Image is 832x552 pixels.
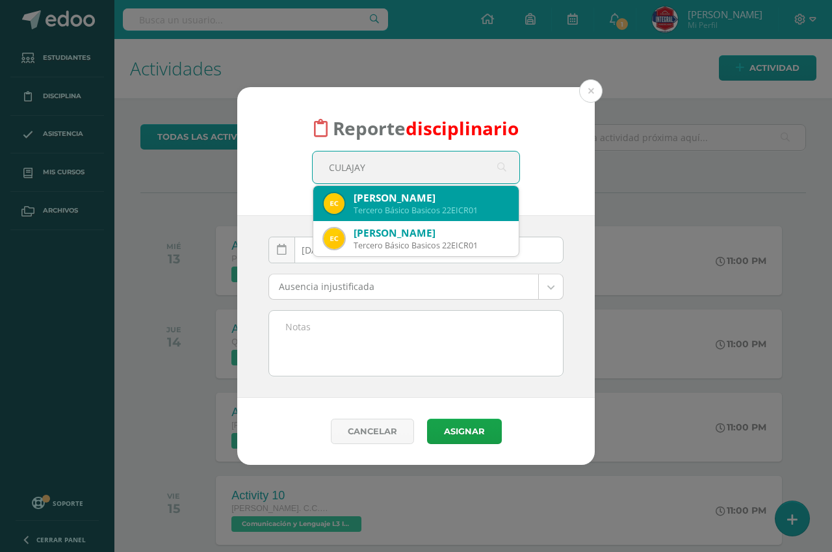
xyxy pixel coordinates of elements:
[333,116,519,140] span: Reporte
[269,274,563,299] a: Ausencia injustificada
[354,205,508,216] div: Tercero Básico Basicos 22EICR01
[406,116,519,140] font: disciplinario
[279,274,528,299] span: Ausencia injustificada
[331,419,414,444] a: Cancelar
[427,419,502,444] button: Asignar
[354,240,508,251] div: Tercero Básico Basicos 22EICR01
[324,193,344,214] img: 381c24a6899a698331573c2a9df7d776.png
[579,79,603,103] button: Close (Esc)
[324,228,344,249] img: 381c24a6899a698331573c2a9df7d776.png
[354,191,508,205] div: [PERSON_NAME]
[313,151,519,183] input: Busca un estudiante aquí...
[354,226,508,240] div: [PERSON_NAME]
